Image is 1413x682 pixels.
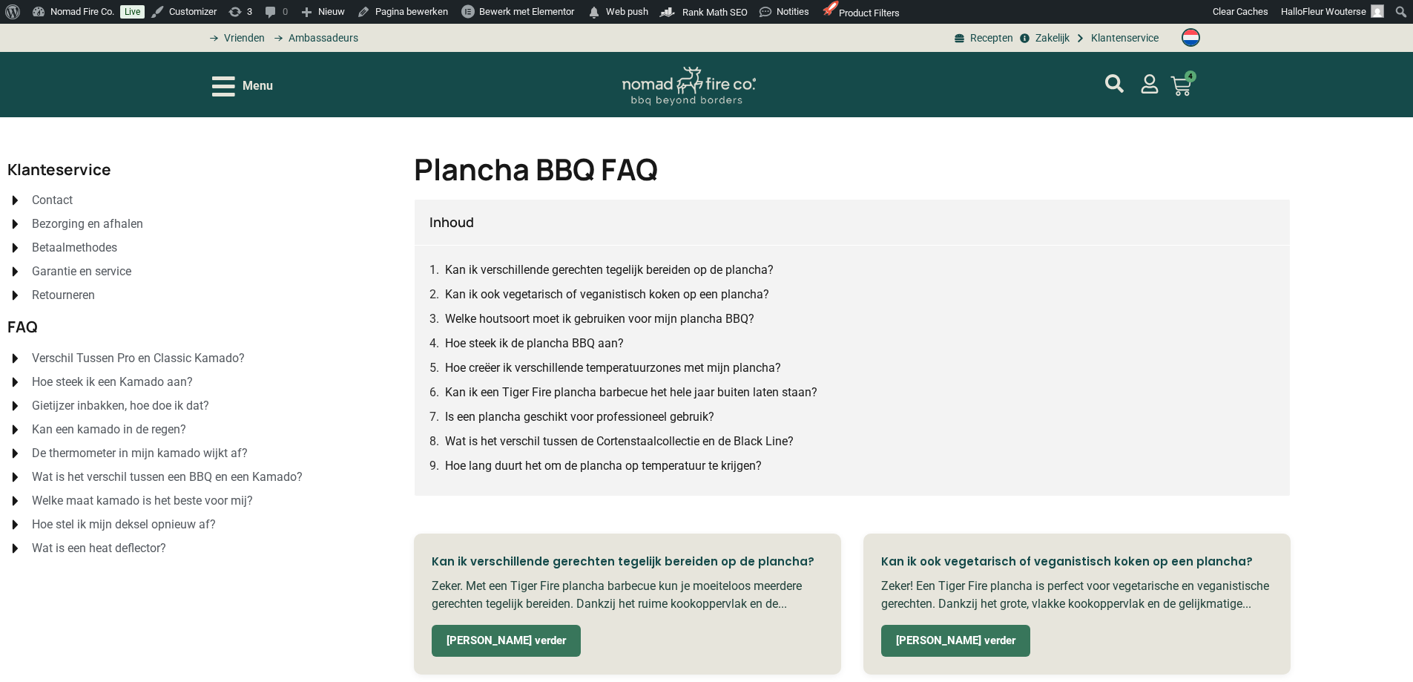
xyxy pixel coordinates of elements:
span: Betaalmethodes [28,239,117,257]
a: Kan ik ook vegetarisch of veganistisch koken op een plancha? [881,554,1253,569]
a: Kan ik verschillende gerechten tegelijk bereiden op de plancha? [432,554,814,569]
span: Verschil Tussen Pro en Classic Kamado? [28,350,245,367]
span: Kan een kamado in de regen? [28,421,186,439]
img: Nederlands [1182,28,1200,47]
span: Fleur Wouterse [1302,6,1366,17]
a: 4 [1153,67,1209,105]
a: Bezorging en afhalen [7,215,384,233]
span: Garantie en service [28,263,131,281]
a: [PERSON_NAME] verder [881,625,1030,657]
a: Wat is het verschil tussen een BBQ en een Kamado? [7,468,384,486]
a: Is een plancha geschikt voor professioneel gebruik? [445,407,714,426]
a: Wat is het verschil tussen de Cortenstaalcollectie en de Black Line? [445,432,794,450]
span: Welke maat kamado is het beste voor mij? [28,492,253,510]
span: Rank Math SEO [682,7,748,18]
span: Contact [28,191,73,209]
a: Wat is een heat deflector? [7,540,384,557]
span: Wat is een heat deflector? [28,540,166,557]
a: mijn account [1140,74,1159,94]
img: Avatar of Fleur Wouterse [1371,4,1384,18]
a: Hoe steek ik de plancha BBQ aan? [445,334,624,353]
a: Kan ik ook vegetarisch of veganistisch koken op een plancha? [445,285,769,304]
span: Klantenservice [1087,30,1159,46]
span: Gietijzer inbakken, hoe doe ik dat? [28,397,209,415]
span: Bewerk met Elementor [479,6,574,17]
h1: Plancha BBQ FAQ [414,154,1291,184]
span: Hoe stel ik mijn deksel opnieuw af? [28,516,216,534]
a: Kan ik een Tiger Fire plancha barbecue het hele jaar buiten laten staan? [445,383,817,401]
img: Nomad Logo [622,67,756,106]
p: Zeker. Met een Tiger Fire plancha barbecue kun je moeiteloos meerdere gerechten tegelijk bereiden... [432,577,823,613]
span: Retourneren [28,286,95,304]
a: [PERSON_NAME] verder [432,625,581,657]
a: Welke houtsoort moet ik gebruiken voor mijn plancha BBQ? [445,309,754,328]
a: Verschil Tussen Pro en Classic Kamado? [7,350,384,367]
span: De thermometer in mijn kamado wijkt af? [28,445,248,462]
a: Betaalmethodes [7,239,384,257]
a: Garantie en service [7,263,384,281]
p: Zeker! Een Tiger Fire plancha is perfect voor vegetarische en veganistische gerechten. Dankzij he... [881,577,1273,613]
a: Hoe creëer ik verschillende temperatuurzones met mijn plancha? [445,358,781,377]
a: Gietijzer inbakken, hoe doe ik dat? [7,397,384,415]
span: Wat is het verschil tussen een BBQ en een Kamado? [28,468,303,486]
span: Bezorging en afhalen [28,215,143,233]
a: grill bill klantenservice [1073,30,1159,46]
a: Retourneren [7,286,384,304]
a: grill bill ambassadors [269,30,358,46]
a: Kan een kamado in de regen? [7,421,384,439]
a: grill bill zakeljk [1017,30,1069,46]
a: Hoe steek ik een Kamado aan? [7,373,384,391]
span: Hoe steek ik een Kamado aan? [28,373,193,391]
div: Open/Close Menu [212,73,273,99]
h2: FAQ [7,319,384,335]
a: Hoe lang duurt het om de plancha op temperatuur te krijgen? [445,456,762,475]
h2: Klanteservice [7,162,384,177]
span: Recepten [966,30,1013,46]
a: Hoe stel ik mijn deksel opnieuw af? [7,516,384,534]
span: Ambassadeurs [285,30,358,46]
a: Welke maat kamado is het beste voor mij? [7,492,384,510]
a: grill bill vrienden [205,30,265,46]
a: De thermometer in mijn kamado wijkt af? [7,445,384,462]
span: Vrienden [220,30,265,46]
span:  [587,2,602,23]
a: BBQ recepten [952,30,1013,46]
h4: Inhoud [429,214,1275,231]
span: 4 [1185,71,1196,82]
a: Live [120,5,145,19]
span: Menu [243,77,273,95]
a: Contact [7,191,384,209]
a: Kan ik verschillende gerechten tegelijk bereiden op de plancha? [445,260,774,279]
a: mijn account [1105,74,1124,93]
span: Zakelijk [1032,30,1070,46]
